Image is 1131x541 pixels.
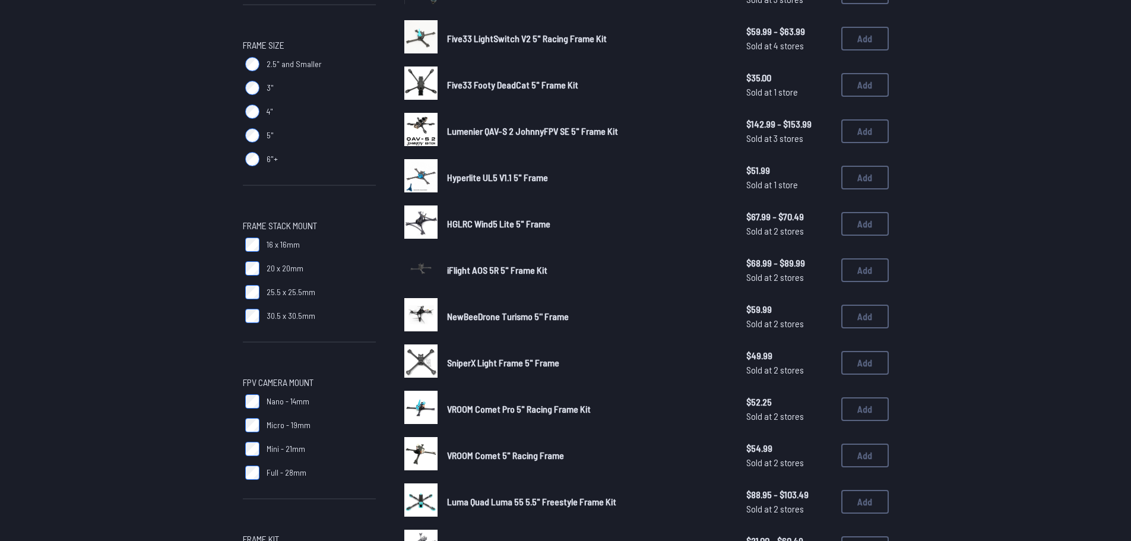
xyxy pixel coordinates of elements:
a: VROOM Comet 5" Racing Frame [447,448,727,463]
img: image [404,20,438,53]
input: 16 x 16mm [245,238,259,252]
span: Sold at 4 stores [746,39,832,53]
input: 25.5 x 25.5mm [245,285,259,299]
span: HGLRC Wind5 Lite 5" Frame [447,218,550,229]
button: Add [841,27,889,50]
span: Nano - 14mm [267,396,309,407]
img: image [404,159,438,192]
span: $68.99 - $89.99 [746,256,832,270]
input: Mini - 21mm [245,442,259,456]
a: image [404,67,438,103]
span: $49.99 [746,349,832,363]
a: SniperX Light Frame 5" Frame [447,356,727,370]
span: $51.99 [746,163,832,178]
span: Five33 LightSwitch V2 5" Racing Frame Kit [447,33,607,44]
img: image [404,391,438,424]
span: Mini - 21mm [267,443,305,455]
input: 2.5" and Smaller [245,57,259,71]
button: Add [841,212,889,236]
span: Sold at 2 stores [746,363,832,377]
span: VROOM Comet 5" Racing Frame [447,450,564,461]
span: Sold at 2 stores [746,502,832,516]
button: Add [841,351,889,375]
span: VROOM Comet Pro 5" Racing Frame Kit [447,403,591,415]
a: image [404,20,438,57]
button: Add [841,166,889,189]
a: Hyperlite UL5 V1.1 5" Frame [447,170,727,185]
a: Five33 LightSwitch V2 5" Racing Frame Kit [447,31,727,46]
span: $88.95 - $103.49 [746,488,832,502]
a: NewBeeDrone Turismo 5'' Frame [447,309,727,324]
a: image [404,483,438,520]
span: $54.99 [746,441,832,455]
span: Five33 Footy DeadCat 5" Frame Kit [447,79,578,90]
span: Luma Quad Luma 55 5.5" Freestyle Frame Kit [447,496,616,507]
span: 6"+ [267,153,278,165]
span: $67.99 - $70.49 [746,210,832,224]
span: Sold at 2 stores [746,455,832,470]
img: image [404,113,438,146]
span: 2.5" and Smaller [267,58,322,70]
a: image [404,298,438,335]
button: Add [841,73,889,97]
a: Five33 Footy DeadCat 5" Frame Kit [447,78,727,92]
img: image [404,67,438,100]
span: iFlight AOS 5R 5" Frame Kit [447,264,547,276]
span: Sold at 2 stores [746,270,832,284]
input: 30.5 x 30.5mm [245,309,259,323]
input: 5" [245,128,259,143]
a: image [404,252,438,289]
span: SniperX Light Frame 5" Frame [447,357,559,368]
span: 20 x 20mm [267,262,303,274]
a: image [404,205,438,242]
span: 5" [267,129,274,141]
span: Sold at 1 store [746,85,832,99]
button: Add [841,490,889,514]
span: Sold at 1 store [746,178,832,192]
span: Hyperlite UL5 V1.1 5" Frame [447,172,548,183]
img: image [404,205,438,239]
a: Luma Quad Luma 55 5.5" Freestyle Frame Kit [447,495,727,509]
input: Micro - 19mm [245,418,259,432]
a: image [404,437,438,474]
span: Frame Stack Mount [243,219,317,233]
span: $59.99 - $63.99 [746,24,832,39]
span: Sold at 3 stores [746,131,832,145]
span: Sold at 2 stores [746,317,832,331]
span: FPV Camera Mount [243,375,313,390]
button: Add [841,258,889,282]
span: Full - 28mm [267,467,306,479]
img: image [404,437,438,470]
input: Nano - 14mm [245,394,259,409]
span: $35.00 [746,71,832,85]
a: VROOM Comet Pro 5" Racing Frame Kit [447,402,727,416]
input: 6"+ [245,152,259,166]
a: HGLRC Wind5 Lite 5" Frame [447,217,727,231]
a: image [404,344,438,381]
img: image [404,298,438,331]
a: image [404,159,438,196]
input: 4" [245,105,259,119]
span: Sold at 2 stores [746,409,832,423]
input: 3" [245,81,259,95]
span: 3" [267,82,274,94]
a: image [404,113,438,150]
span: Sold at 2 stores [746,224,832,238]
span: Frame Size [243,38,284,52]
span: Micro - 19mm [267,419,311,431]
input: Full - 28mm [245,466,259,480]
button: Add [841,305,889,328]
span: $142.99 - $153.99 [746,117,832,131]
button: Add [841,397,889,421]
img: image [404,344,438,378]
button: Add [841,444,889,467]
img: image [404,483,438,517]
span: 16 x 16mm [267,239,300,251]
span: $59.99 [746,302,832,317]
span: Lumenier QAV-S 2 JohnnyFPV SE 5" Frame Kit [447,125,618,137]
span: $52.25 [746,395,832,409]
span: 4" [267,106,273,118]
a: iFlight AOS 5R 5" Frame Kit [447,263,727,277]
span: NewBeeDrone Turismo 5'' Frame [447,311,569,322]
span: 25.5 x 25.5mm [267,286,315,298]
